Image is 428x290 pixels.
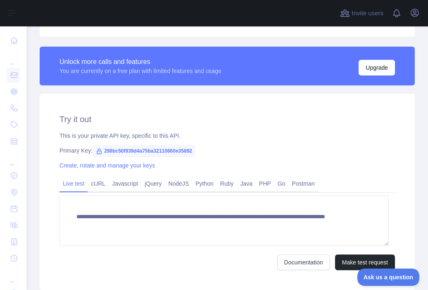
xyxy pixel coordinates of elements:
[165,177,192,190] a: NodeJS
[59,113,395,125] h2: Try it out
[7,150,20,167] div: ...
[59,132,395,140] div: This is your private API key, specific to this API.
[277,255,330,270] a: Documentation
[59,67,221,75] div: You are currently on a free plan with limited features and usage
[338,7,385,20] button: Invite users
[7,50,20,66] div: ...
[289,177,318,190] a: Postman
[59,146,395,155] div: Primary Key:
[59,57,221,67] div: Unlock more calls and features
[352,9,383,18] span: Invite users
[7,267,20,284] div: ...
[359,60,395,75] button: Upgrade
[192,177,217,190] a: Python
[88,177,109,190] a: cURL
[217,177,237,190] a: Ruby
[237,177,256,190] a: Java
[59,162,155,169] a: Create, rotate and manage your keys
[274,177,289,190] a: Go
[141,177,165,190] a: jQuery
[59,177,88,190] a: Live test
[256,177,274,190] a: PHP
[109,177,141,190] a: Javascript
[93,145,195,157] span: 298bc50f939d4a75ba32110660e35892
[335,255,395,270] button: Make test request
[357,269,420,286] iframe: Toggle Customer Support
